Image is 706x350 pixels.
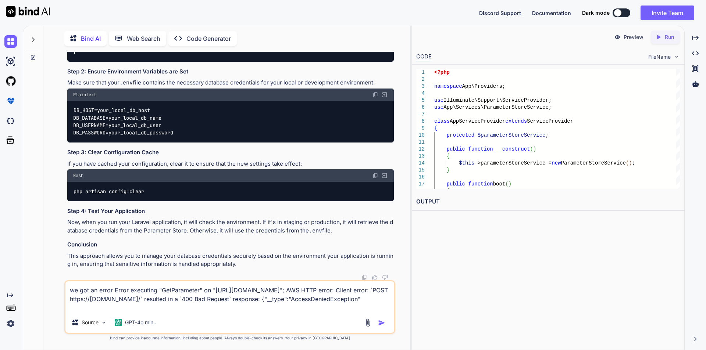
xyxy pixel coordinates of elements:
[416,111,425,118] div: 7
[462,83,505,89] span: App\Providers;
[67,148,394,157] h3: Step 3: Clear Configuration Cache
[641,6,694,20] button: Invite Team
[434,69,450,75] span: <?php
[446,167,449,173] span: }
[378,319,385,326] img: icon
[479,10,521,16] span: Discord Support
[561,160,625,166] span: ParameterStoreService
[381,172,388,179] img: Open in Browser
[508,181,511,187] span: )
[416,153,425,160] div: 13
[4,55,17,68] img: ai-studio
[443,97,552,103] span: Illuminate\Support\ServiceProvider;
[434,125,437,131] span: {
[505,181,508,187] span: (
[412,193,684,210] h2: OUTPUT
[416,104,425,111] div: 6
[446,181,465,187] span: public
[73,107,174,137] code: DB_HOST=your_local_db_host DB_DATABASE=your_local_db_name DB_USERNAME=your_local_db_user DB_PASSW...
[552,160,561,166] span: new
[64,335,395,341] p: Bind can provide inaccurate information, including about people. Always double-check its answers....
[450,118,505,124] span: AppServiceProvider
[372,173,378,178] img: copy
[81,34,101,43] p: Bind AI
[434,97,443,103] span: use
[73,92,96,98] span: Plaintext
[416,160,425,167] div: 14
[4,317,17,330] img: settings
[648,53,671,61] span: FileName
[416,118,425,125] div: 8
[416,188,425,195] div: 18
[443,104,552,110] span: App\Services\ParameterStoreService;
[632,160,635,166] span: ;
[416,167,425,174] div: 15
[416,139,425,146] div: 11
[416,53,432,61] div: CODE
[674,54,680,60] img: chevron down
[309,227,322,234] code: .env
[67,79,394,87] p: Make sure that your file contains the necessary database credentials for your local or developmen...
[416,69,425,76] div: 1
[446,146,465,152] span: public
[624,33,643,41] p: Preview
[505,118,527,124] span: extends
[530,146,533,152] span: (
[532,9,571,17] button: Documentation
[67,241,394,249] h3: Conclusion
[186,34,231,43] p: Code Generator
[545,132,548,138] span: ;
[73,188,145,195] code: php artisan config:clear
[67,218,394,235] p: Now, when you run your Laravel application, it will check the environment. If it's in staging or ...
[479,9,521,17] button: Discord Support
[67,252,394,268] p: This approach allows you to manage your database credentials securely based on the environment yo...
[468,146,493,152] span: function
[468,181,493,187] span: function
[416,97,425,104] div: 5
[533,146,536,152] span: )
[626,160,629,166] span: (
[496,146,530,152] span: __construct
[434,83,462,89] span: namespace
[629,160,632,166] span: )
[582,9,610,17] span: Dark mode
[361,274,367,280] img: copy
[416,90,425,97] div: 4
[73,173,83,178] span: Bash
[446,188,449,194] span: {
[527,118,573,124] span: ServiceProvider
[459,160,474,166] span: $this
[364,318,372,327] img: attachment
[82,319,99,326] p: Source
[382,274,388,280] img: dislike
[6,6,50,17] img: Bind AI
[532,10,571,16] span: Documentation
[446,132,474,138] span: protected
[4,35,17,48] img: chat
[115,319,122,326] img: GPT-4o mini
[101,320,107,326] img: Pick Models
[65,281,394,312] textarea: we got an error Error executing "GetParameter" on "[URL][DOMAIN_NAME]"; AWS HTTP error: Client er...
[381,91,388,98] img: Open in Browser
[125,319,156,326] p: GPT-4o min..
[434,118,450,124] span: class
[4,75,17,87] img: githubLight
[493,181,505,187] span: boot
[434,104,443,110] span: use
[416,174,425,181] div: 16
[4,115,17,127] img: darkCloudIdeIcon
[416,125,425,132] div: 9
[614,34,621,40] img: preview
[67,68,394,76] h3: Step 2: Ensure Environment Variables are Set
[67,207,394,216] h3: Step 4: Test Your Application
[372,274,378,280] img: like
[446,153,449,159] span: {
[127,34,160,43] p: Web Search
[477,132,545,138] span: $parameterStoreService
[372,92,378,98] img: copy
[416,76,425,83] div: 2
[416,83,425,90] div: 3
[120,79,133,86] code: .env
[416,181,425,188] div: 17
[474,160,552,166] span: ->parameterStoreService =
